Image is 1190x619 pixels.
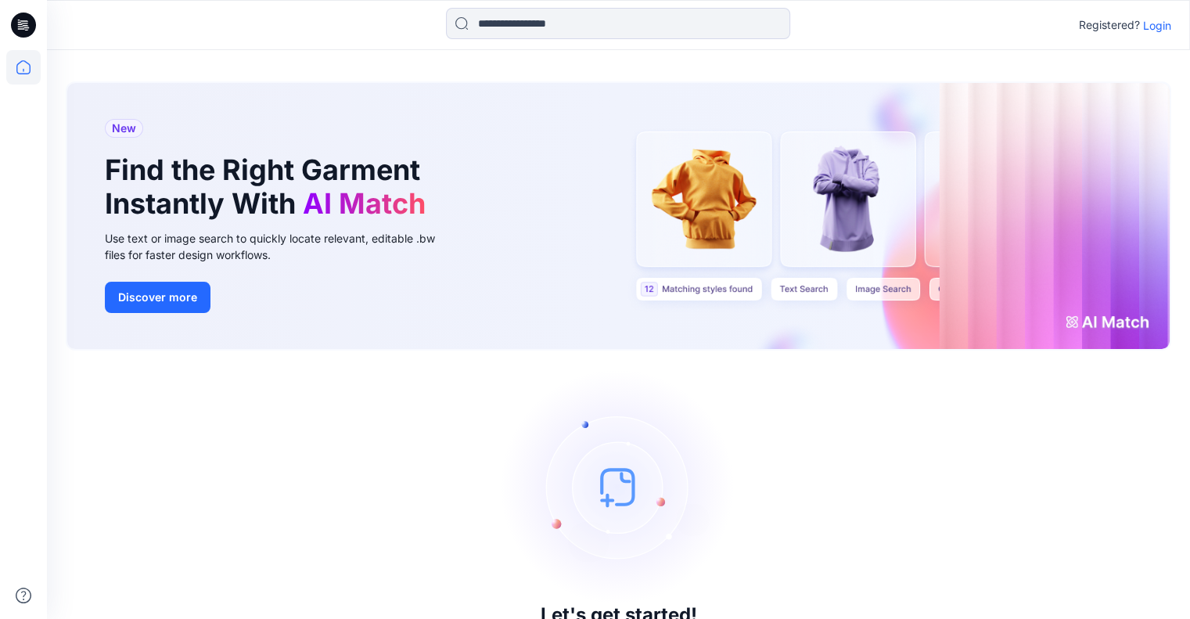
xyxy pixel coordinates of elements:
[105,230,457,263] div: Use text or image search to quickly locate relevant, editable .bw files for faster design workflows.
[303,186,426,221] span: AI Match
[112,119,136,138] span: New
[105,282,210,313] button: Discover more
[1079,16,1140,34] p: Registered?
[105,153,433,221] h1: Find the Right Garment Instantly With
[502,369,736,604] img: empty-state-image.svg
[1143,17,1171,34] p: Login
